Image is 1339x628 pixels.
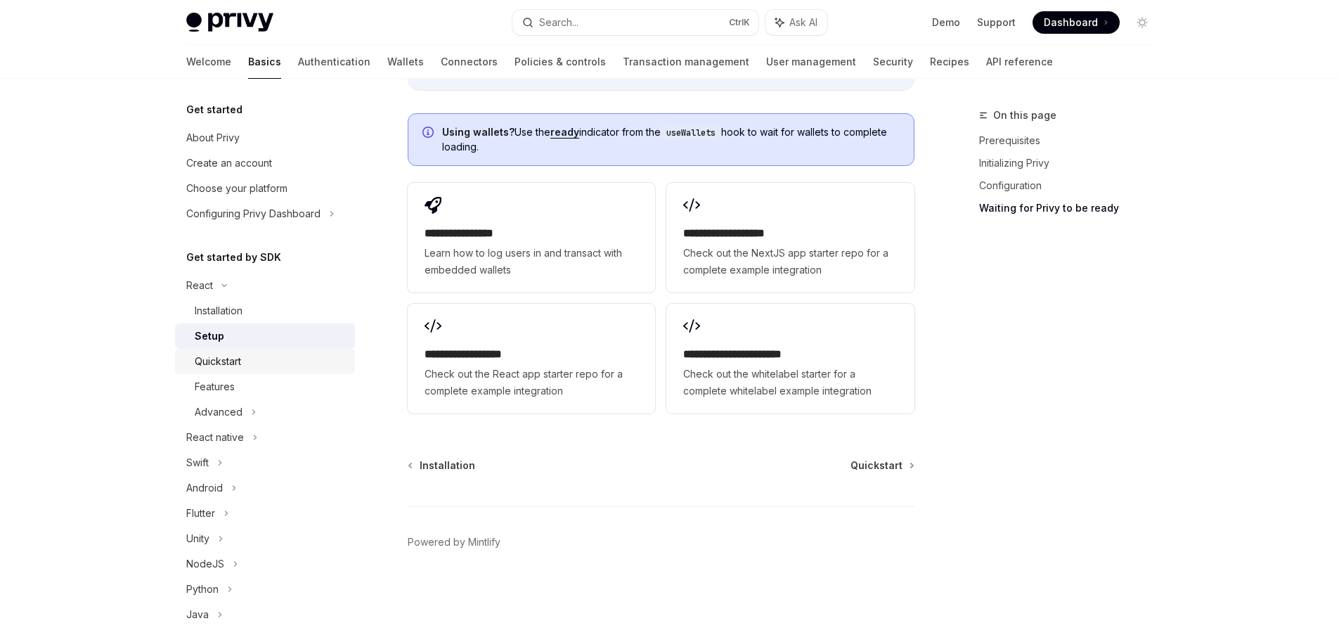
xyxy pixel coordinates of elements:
[408,304,655,414] a: **** **** **** ***Check out the React app starter repo for a complete example integration
[186,205,321,222] div: Configuring Privy Dashboard
[979,174,1165,197] a: Configuration
[979,152,1165,174] a: Initializing Privy
[932,15,960,30] a: Demo
[186,454,209,471] div: Swift
[986,45,1053,79] a: API reference
[408,535,500,549] a: Powered by Mintlify
[298,45,370,79] a: Authentication
[979,197,1165,219] a: Waiting for Privy to be ready
[789,15,817,30] span: Ask AI
[515,45,606,79] a: Policies & controls
[186,249,281,266] h5: Get started by SDK
[175,176,355,201] a: Choose your platform
[195,404,242,421] div: Advanced
[175,298,355,323] a: Installation
[425,245,638,278] span: Learn how to log users in and transact with embedded wallets
[666,183,914,293] a: **** **** **** ****Check out the NextJS app starter repo for a complete example integration
[186,581,219,598] div: Python
[993,107,1056,124] span: On this page
[930,45,969,79] a: Recipes
[186,45,231,79] a: Welcome
[979,129,1165,152] a: Prerequisites
[550,126,579,139] a: ready
[425,366,638,399] span: Check out the React app starter repo for a complete example integration
[539,14,578,31] div: Search...
[175,349,355,374] a: Quickstart
[175,374,355,399] a: Features
[195,302,242,319] div: Installation
[408,183,655,293] a: **** **** **** *Learn how to log users in and transact with embedded wallets
[186,101,242,118] h5: Get started
[186,480,223,496] div: Android
[683,366,897,399] span: Check out the whitelabel starter for a complete whitelabel example integration
[422,127,436,141] svg: Info
[195,378,235,395] div: Features
[661,126,721,140] code: useWallets
[512,10,758,35] button: Search...CtrlK
[441,45,498,79] a: Connectors
[186,129,240,146] div: About Privy
[186,530,209,547] div: Unity
[186,277,213,294] div: React
[387,45,424,79] a: Wallets
[175,323,355,349] a: Setup
[409,459,475,473] a: Installation
[186,505,215,522] div: Flutter
[186,155,272,172] div: Create an account
[420,459,475,473] span: Installation
[666,304,914,414] a: **** **** **** **** ***Check out the whitelabel starter for a complete whitelabel example integra...
[186,606,209,623] div: Java
[195,353,241,370] div: Quickstart
[186,429,244,446] div: React native
[442,126,515,138] strong: Using wallets?
[729,17,750,28] span: Ctrl K
[683,245,897,278] span: Check out the NextJS app starter repo for a complete example integration
[175,150,355,176] a: Create an account
[623,45,749,79] a: Transaction management
[977,15,1016,30] a: Support
[195,328,224,345] div: Setup
[186,180,287,197] div: Choose your platform
[442,125,900,154] span: Use the indicator from the hook to wait for wallets to complete loading.
[850,459,913,473] a: Quickstart
[186,556,224,572] div: NodeJS
[850,459,903,473] span: Quickstart
[766,45,856,79] a: User management
[186,13,273,32] img: light logo
[175,125,355,150] a: About Privy
[1033,11,1120,34] a: Dashboard
[765,10,827,35] button: Ask AI
[1044,15,1098,30] span: Dashboard
[248,45,281,79] a: Basics
[873,45,913,79] a: Security
[1131,11,1153,34] button: Toggle dark mode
